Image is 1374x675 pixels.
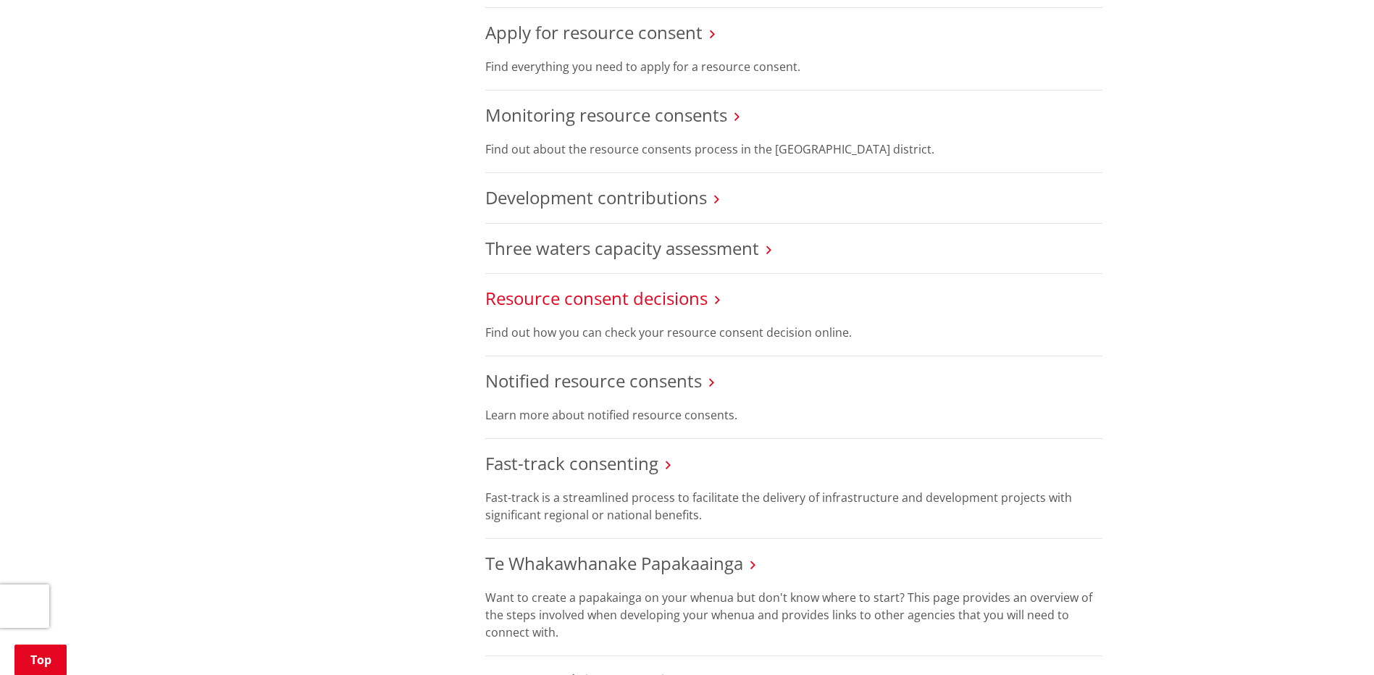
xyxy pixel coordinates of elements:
[1307,614,1360,666] iframe: Messenger Launcher
[485,589,1102,641] p: Want to create a papakainga on your whenua but don't know where to start? This page provides an o...
[485,369,702,393] a: Notified resource consents
[485,324,1102,341] p: Find out how you can check your resource consent decision online.
[14,645,67,675] a: Top
[485,451,658,475] a: Fast-track consenting
[485,236,759,260] a: Three waters capacity assessment
[485,103,727,127] a: Monitoring resource consents
[485,58,1102,75] p: Find everything you need to apply for a resource consent.
[485,141,1102,158] p: Find out about the resource consents process in the [GEOGRAPHIC_DATA] district.
[485,185,707,209] a: Development contributions
[485,551,743,575] a: Te Whakawhanake Papakaainga
[485,286,708,310] a: Resource consent decisions
[485,489,1102,524] p: Fast-track is a streamlined process to facilitate the delivery of infrastructure and development ...
[485,20,703,44] a: Apply for resource consent
[485,406,1102,424] p: Learn more about notified resource consents.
